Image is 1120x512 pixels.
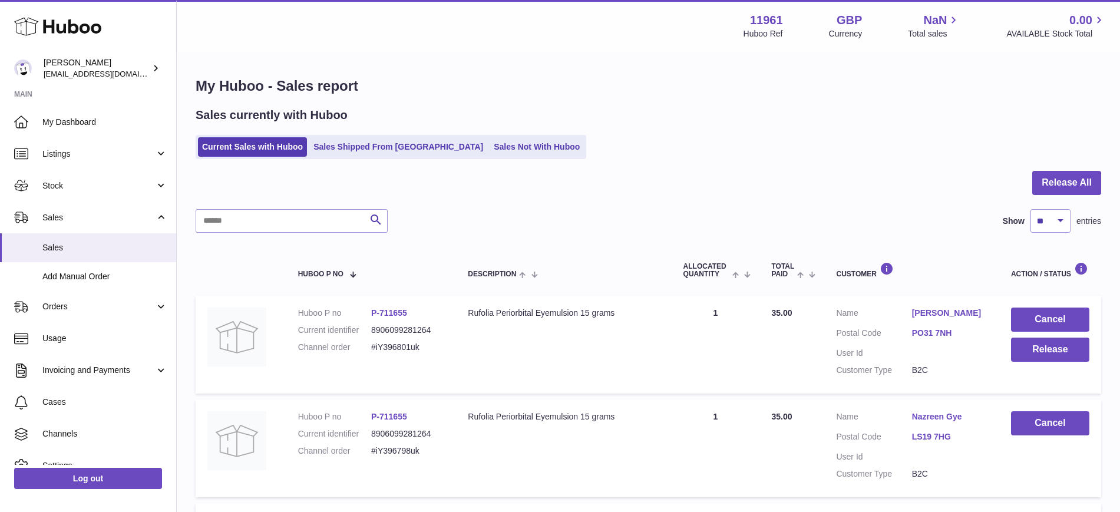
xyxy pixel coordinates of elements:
[371,342,444,353] dd: #iY396801uk
[672,296,760,394] td: 1
[207,308,266,366] img: no-photo.jpg
[836,451,911,463] dt: User Id
[908,12,960,39] a: NaN Total sales
[468,270,516,278] span: Description
[42,242,167,253] span: Sales
[468,308,659,319] div: Rufolia Periorbital Eyemulsion 15 grams
[836,308,911,322] dt: Name
[42,333,167,344] span: Usage
[1069,12,1092,28] span: 0.00
[371,445,444,457] dd: #iY396798uk
[298,445,371,457] dt: Channel order
[371,325,444,336] dd: 8906099281264
[1011,338,1089,362] button: Release
[42,428,167,440] span: Channels
[42,117,167,128] span: My Dashboard
[912,411,987,422] a: Nazreen Gye
[829,28,863,39] div: Currency
[42,301,155,312] span: Orders
[750,12,783,28] strong: 11961
[836,411,911,425] dt: Name
[1011,411,1089,435] button: Cancel
[1003,216,1025,227] label: Show
[371,308,407,318] a: P-711655
[836,328,911,342] dt: Postal Code
[744,28,783,39] div: Huboo Ref
[908,28,960,39] span: Total sales
[298,270,343,278] span: Huboo P no
[771,308,792,318] span: 35.00
[207,411,266,470] img: no-photo.jpg
[14,468,162,489] a: Log out
[42,212,155,223] span: Sales
[196,77,1101,95] h1: My Huboo - Sales report
[912,328,987,339] a: PO31 7NH
[468,411,659,422] div: Rufolia Periorbital Eyemulsion 15 grams
[44,57,150,80] div: [PERSON_NAME]
[44,69,173,78] span: [EMAIL_ADDRESS][DOMAIN_NAME]
[298,342,371,353] dt: Channel order
[923,12,947,28] span: NaN
[836,365,911,376] dt: Customer Type
[836,431,911,445] dt: Postal Code
[42,180,155,191] span: Stock
[771,412,792,421] span: 35.00
[1032,171,1101,195] button: Release All
[42,397,167,408] span: Cases
[837,12,862,28] strong: GBP
[1006,12,1106,39] a: 0.00 AVAILABLE Stock Total
[912,365,987,376] dd: B2C
[198,137,307,157] a: Current Sales with Huboo
[42,271,167,282] span: Add Manual Order
[490,137,584,157] a: Sales Not With Huboo
[1076,216,1101,227] span: entries
[298,325,371,336] dt: Current identifier
[298,428,371,440] dt: Current identifier
[836,262,987,278] div: Customer
[371,412,407,421] a: P-711655
[42,460,167,471] span: Settings
[672,399,760,497] td: 1
[683,263,730,278] span: ALLOCATED Quantity
[298,308,371,319] dt: Huboo P no
[1011,262,1089,278] div: Action / Status
[1006,28,1106,39] span: AVAILABLE Stock Total
[309,137,487,157] a: Sales Shipped From [GEOGRAPHIC_DATA]
[42,148,155,160] span: Listings
[836,348,911,359] dt: User Id
[912,308,987,319] a: [PERSON_NAME]
[298,411,371,422] dt: Huboo P no
[912,468,987,480] dd: B2C
[771,263,794,278] span: Total paid
[836,468,911,480] dt: Customer Type
[371,428,444,440] dd: 8906099281264
[196,107,348,123] h2: Sales currently with Huboo
[1011,308,1089,332] button: Cancel
[912,431,987,442] a: LS19 7HG
[14,60,32,77] img: internalAdmin-11961@internal.huboo.com
[42,365,155,376] span: Invoicing and Payments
